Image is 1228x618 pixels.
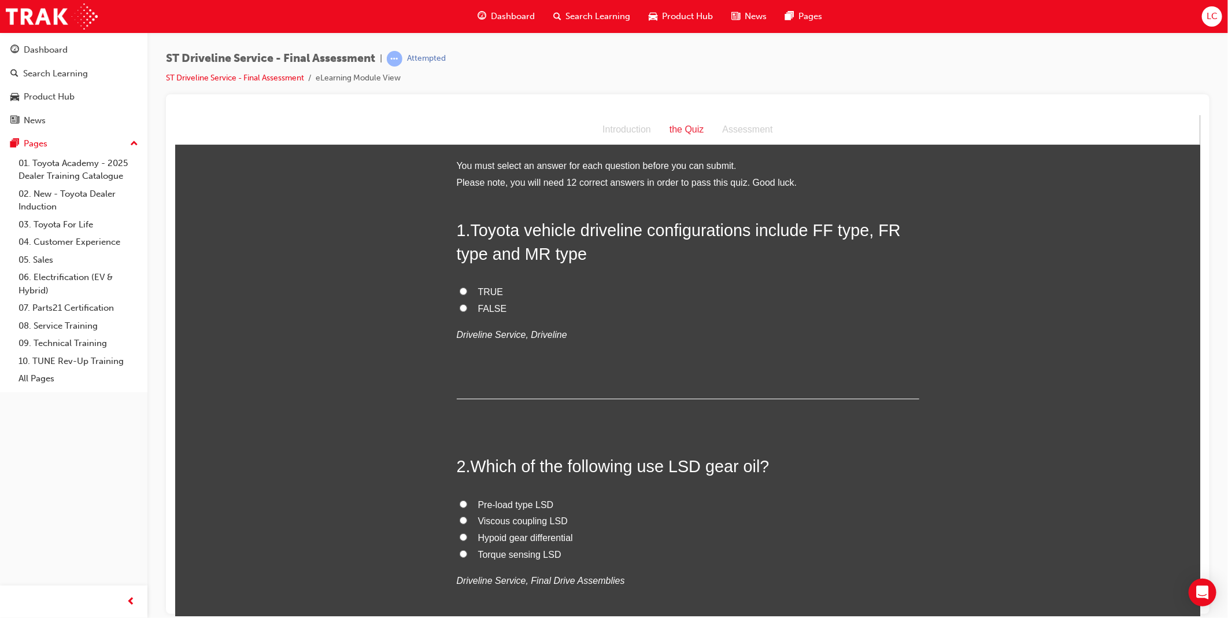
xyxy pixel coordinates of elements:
[303,435,386,444] span: Torque sensing LSD
[303,385,379,395] span: Pre-load type LSD
[491,10,535,23] span: Dashboard
[5,63,143,84] a: Search Learning
[5,133,143,154] button: Pages
[24,43,68,57] div: Dashboard
[14,251,143,269] a: 05. Sales
[1207,10,1218,23] span: LC
[284,385,292,393] input: Pre-load type LSD
[282,215,392,225] em: Driveline Service, Driveline
[303,189,332,198] span: FALSE
[14,233,143,251] a: 04. Customer Experience
[24,137,47,150] div: Pages
[663,10,713,23] span: Product Hub
[282,60,744,76] li: Please note, you will need 12 correct answers in order to pass this quiz. Good luck.
[284,172,292,180] input: TRUE
[468,5,544,28] a: guage-iconDashboard
[284,189,292,197] input: FALSE
[127,595,136,609] span: prev-icon
[10,139,19,149] span: pages-icon
[303,418,398,428] span: Hypoid gear differential
[282,340,744,363] h2: 2 .
[284,402,292,409] input: Viscous coupling LSD
[282,104,744,150] h2: 1 .
[10,116,19,126] span: news-icon
[303,172,328,182] span: TRUE
[786,9,794,24] span: pages-icon
[5,110,143,131] a: News
[14,317,143,335] a: 08. Service Training
[14,352,143,370] a: 10. TUNE Rev-Up Training
[24,114,46,127] div: News
[566,10,631,23] span: Search Learning
[5,39,143,61] a: Dashboard
[478,9,486,24] span: guage-icon
[10,45,19,56] span: guage-icon
[380,52,382,65] span: |
[295,342,594,360] span: Which of the following use LSD gear oil?
[282,43,744,60] li: You must select an answer for each question before you can submit.
[166,73,304,83] a: ST Driveline Service - Final Assessment
[5,86,143,108] a: Product Hub
[284,418,292,426] input: Hypoid gear differential
[723,5,776,28] a: news-iconNews
[10,69,19,79] span: search-icon
[14,216,143,234] a: 03. Toyota For Life
[130,137,138,152] span: up-icon
[387,51,402,67] span: learningRecordVerb_ATTEMPT-icon
[1202,6,1222,27] button: LC
[745,10,767,23] span: News
[14,370,143,388] a: All Pages
[538,6,607,23] div: Assessment
[166,52,375,65] span: ST Driveline Service - Final Assessment
[640,5,723,28] a: car-iconProduct Hub
[649,9,658,24] span: car-icon
[14,299,143,317] a: 07. Parts21 Certification
[799,10,823,23] span: Pages
[485,6,538,23] div: the Quiz
[284,435,292,443] input: Torque sensing LSD
[1189,579,1216,606] div: Open Intercom Messenger
[14,268,143,299] a: 06. Electrification (EV & Hybrid)
[316,72,401,85] li: eLearning Module View
[282,106,726,148] span: Toyota vehicle driveline configurations include FF type, FR type and MR type
[14,334,143,352] a: 09. Technical Training
[544,5,640,28] a: search-iconSearch Learning
[418,6,485,23] div: Introduction
[6,3,98,30] img: Trak
[732,9,741,24] span: news-icon
[303,401,393,411] span: Viscous coupling LSD
[5,37,143,133] button: DashboardSearch LearningProduct HubNews
[776,5,832,28] a: pages-iconPages
[407,53,446,64] div: Attempted
[24,90,75,104] div: Product Hub
[14,154,143,185] a: 01. Toyota Academy - 2025 Dealer Training Catalogue
[282,461,450,470] em: Driveline Service, Final Drive Assemblies
[14,185,143,216] a: 02. New - Toyota Dealer Induction
[553,9,561,24] span: search-icon
[23,67,88,80] div: Search Learning
[10,92,19,102] span: car-icon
